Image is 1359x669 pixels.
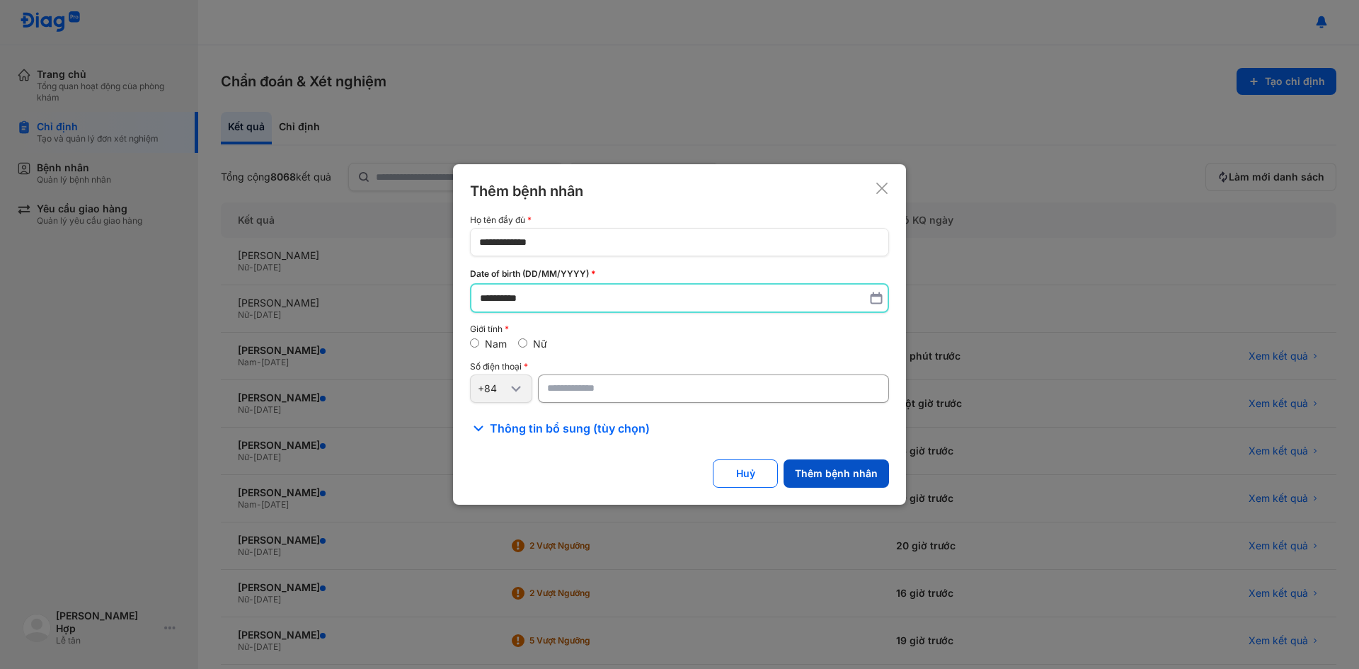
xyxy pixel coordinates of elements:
[470,215,889,225] div: Họ tên đầy đủ
[784,459,889,488] button: Thêm bệnh nhân
[713,459,778,488] button: Huỷ
[490,420,650,437] span: Thông tin bổ sung (tùy chọn)
[478,382,508,395] div: +84
[533,338,547,350] label: Nữ
[470,181,583,201] div: Thêm bệnh nhân
[470,268,889,280] div: Date of birth (DD/MM/YYYY)
[470,324,889,334] div: Giới tính
[485,338,507,350] label: Nam
[470,362,889,372] div: Số điện thoại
